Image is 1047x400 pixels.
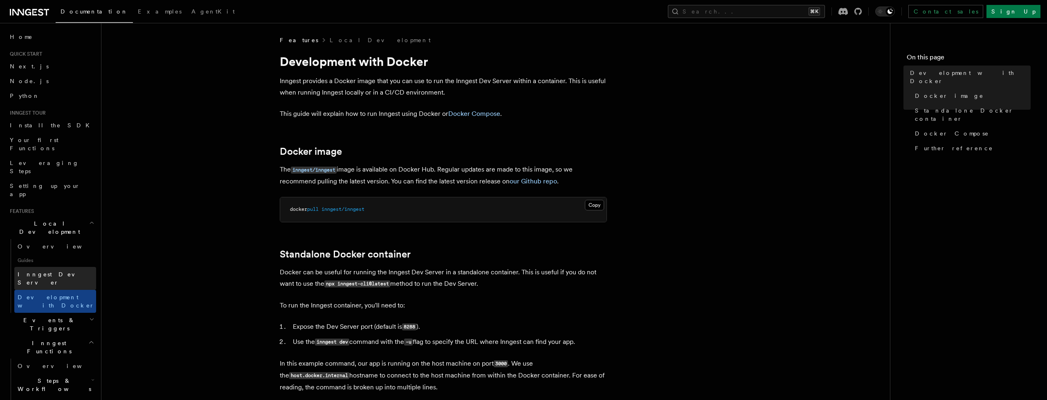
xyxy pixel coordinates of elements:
[7,74,96,88] a: Node.js
[18,271,88,286] span: Inngest Dev Server
[7,88,96,103] a: Python
[14,377,91,393] span: Steps & Workflows
[186,2,240,22] a: AgentKit
[280,54,607,69] h1: Development with Docker
[280,249,411,260] a: Standalone Docker container
[915,144,993,152] span: Further reference
[14,359,96,373] a: Overview
[7,133,96,156] a: Your first Functions
[7,29,96,44] a: Home
[280,36,318,44] span: Features
[402,323,416,330] code: 8288
[10,63,49,70] span: Next.js
[10,160,79,174] span: Leveraging Steps
[7,208,34,215] span: Features
[7,313,96,336] button: Events & Triggers
[280,108,607,120] p: This guide will explain how to run Inngest using Docker or .
[10,122,94,129] span: Install the SDK
[280,146,342,157] a: Docker image
[494,360,508,367] code: 3000
[908,5,983,18] a: Contact sales
[875,7,895,16] button: Toggle dark mode
[912,103,1031,126] a: Standalone Docker container
[14,373,96,396] button: Steps & Workflows
[7,179,96,201] a: Setting up your app
[290,321,607,333] li: Expose the Dev Server port (default is ).
[7,156,96,179] a: Leveraging Steps
[330,36,431,44] a: Local Development
[910,69,1031,85] span: Development with Docker
[912,126,1031,141] a: Docker Compose
[280,75,607,98] p: Inngest provides a Docker image that you can use to run the Inngest Dev Server within a container...
[7,110,46,116] span: Inngest tour
[448,110,500,118] a: Docker Compose
[986,5,1040,18] a: Sign Up
[7,239,96,313] div: Local Development
[280,300,607,311] p: To run the Inngest container, you'll need to:
[7,336,96,359] button: Inngest Functions
[907,66,1031,88] a: Development with Docker
[290,336,607,348] li: Use the command with the flag to specify the URL where Inngest can find your app.
[321,206,364,212] span: inngest/inngest
[7,59,96,74] a: Next.js
[291,165,337,173] a: inngest/inngest
[809,7,820,16] kbd: ⌘K
[404,339,413,346] code: -u
[14,254,96,267] span: Guides
[10,93,40,99] span: Python
[133,2,186,22] a: Examples
[324,280,390,287] code: npx inngest-cli@latest
[280,267,607,290] p: Docker can be useful for running the Inngest Dev Server in a standalone container. This is useful...
[290,206,307,212] span: docker
[18,363,102,369] span: Overview
[18,294,94,309] span: Development with Docker
[14,239,96,254] a: Overview
[10,78,49,84] span: Node.js
[138,8,182,15] span: Examples
[191,8,235,15] span: AgentKit
[7,219,89,236] span: Local Development
[915,92,984,100] span: Docker image
[10,137,58,151] span: Your first Functions
[915,106,1031,123] span: Standalone Docker container
[56,2,133,23] a: Documentation
[14,267,96,290] a: Inngest Dev Server
[915,129,989,138] span: Docker Compose
[18,243,102,250] span: Overview
[7,216,96,239] button: Local Development
[14,290,96,313] a: Development with Docker
[280,164,607,187] p: The image is available on Docker Hub. Regular updates are made to this image, so we recommend pul...
[7,51,42,57] span: Quick start
[7,316,89,332] span: Events & Triggers
[7,118,96,133] a: Install the SDK
[307,206,319,212] span: pull
[61,8,128,15] span: Documentation
[585,200,604,210] button: Copy
[912,141,1031,156] a: Further reference
[291,167,337,174] code: inngest/inngest
[7,339,88,355] span: Inngest Functions
[280,358,607,393] p: In this example command, our app is running on the host machine on port . We use the hostname to ...
[10,183,80,197] span: Setting up your app
[907,52,1031,66] h4: On this page
[289,372,349,379] code: host.docker.internal
[315,339,349,346] code: inngest dev
[668,5,825,18] button: Search...⌘K
[510,177,557,185] a: our Github repo
[10,33,33,41] span: Home
[912,88,1031,103] a: Docker image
